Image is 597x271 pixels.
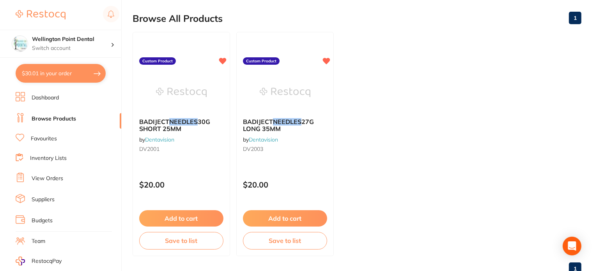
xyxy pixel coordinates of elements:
span: RestocqPay [32,257,62,265]
b: BADIJECT NEEDLES 27G LONG 35MM [243,118,327,133]
a: RestocqPay [16,257,62,266]
span: DV2001 [139,145,159,152]
label: Custom Product [243,57,280,65]
button: Save to list [243,232,327,249]
em: NEEDLES [169,118,198,126]
span: 27G LONG 35MM [243,118,314,133]
span: 30G SHORT 25MM [139,118,210,133]
a: Dentavision [249,136,278,143]
img: BADIJECT NEEDLES 27G LONG 35MM [260,73,310,112]
span: BADIJECT [139,118,169,126]
p: $20.00 [139,180,223,189]
p: Switch account [32,44,111,52]
h4: Wellington Point Dental [32,35,111,43]
em: NEEDLES [273,118,301,126]
img: RestocqPay [16,257,25,266]
h2: Browse All Products [133,13,223,24]
img: Restocq Logo [16,10,66,19]
button: Add to cart [243,210,327,227]
a: Restocq Logo [16,6,66,24]
button: Save to list [139,232,223,249]
a: Inventory Lists [30,154,67,162]
a: View Orders [32,175,63,182]
a: Team [32,237,45,245]
a: 1 [569,10,581,26]
p: $20.00 [243,180,327,189]
button: $30.01 in your order [16,64,106,83]
a: Budgets [32,217,53,225]
span: by [139,136,174,143]
a: Browse Products [32,115,76,123]
a: Suppliers [32,196,55,204]
div: Open Intercom Messenger [563,237,581,255]
button: Add to cart [139,210,223,227]
span: DV2003 [243,145,263,152]
span: BADIJECT [243,118,273,126]
img: Wellington Point Dental [12,36,28,51]
label: Custom Product [139,57,176,65]
a: Dentavision [145,136,174,143]
b: BADIJECT NEEDLES 30G SHORT 25MM [139,118,223,133]
img: BADIJECT NEEDLES 30G SHORT 25MM [156,73,207,112]
span: by [243,136,278,143]
a: Favourites [31,135,57,143]
a: Dashboard [32,94,59,102]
